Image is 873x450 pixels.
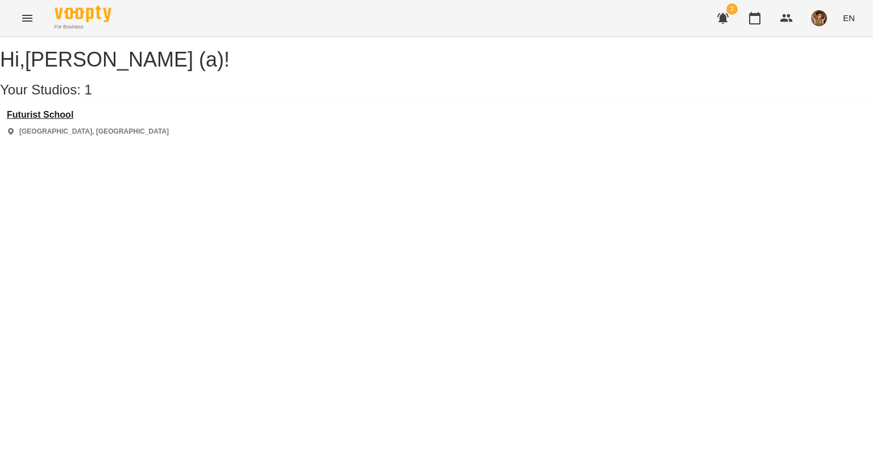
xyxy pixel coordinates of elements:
[726,3,738,15] span: 2
[843,12,855,24] span: EN
[811,10,827,26] img: 166010c4e833d35833869840c76da126.jpeg
[85,82,92,97] span: 1
[55,6,111,22] img: Voopty Logo
[7,110,169,120] a: Futurist School
[55,23,111,31] span: For Business
[19,127,169,137] p: [GEOGRAPHIC_DATA], [GEOGRAPHIC_DATA]
[14,5,41,32] button: Menu
[838,7,859,28] button: EN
